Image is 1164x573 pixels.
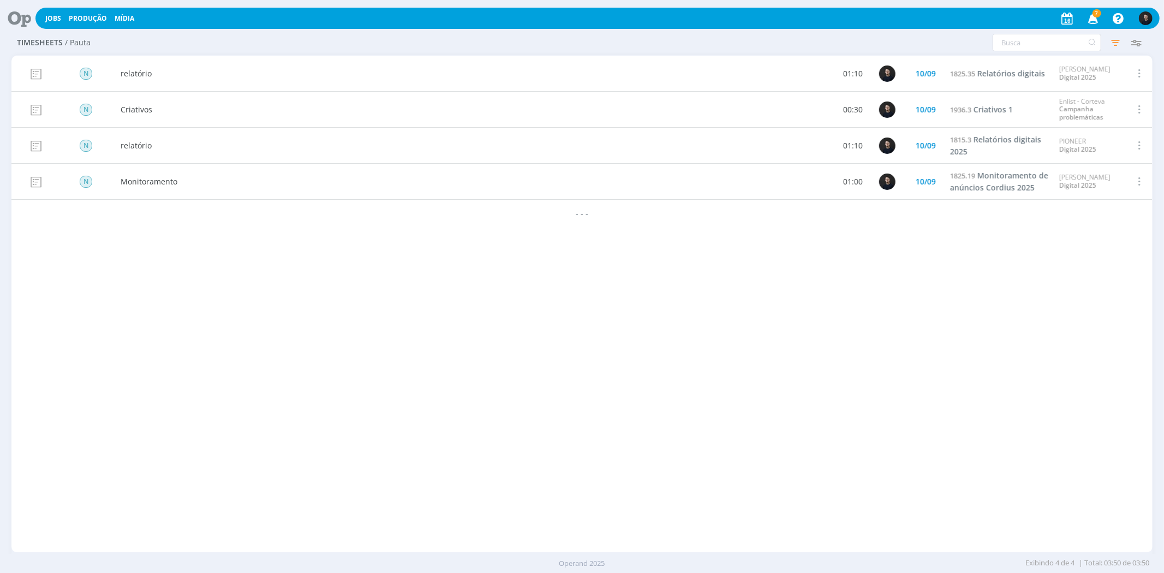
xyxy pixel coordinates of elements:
div: [PERSON_NAME] [1060,174,1111,189]
a: Criativos [121,104,152,115]
span: 1825.35 [951,69,976,79]
a: Mídia [115,14,134,23]
span: Criativos 1 [974,104,1013,115]
button: 7 [1081,9,1103,28]
div: 10/09 [916,142,936,150]
span: 1936.3 [951,105,972,115]
a: 00:30 [844,104,863,115]
a: 1815.3Relatórios digitais 2025 [951,134,1049,158]
a: 1825.19Monitoramento de anúncios Cordius 2025 [951,170,1049,194]
div: PIONEER [1060,138,1097,153]
img: C [880,102,896,118]
button: Jobs [42,14,64,23]
div: 10/09 [916,70,936,77]
button: Mídia [111,14,138,23]
span: Relatórios digitais 2025 [951,135,1042,157]
span: Exibindo 4 de 4 [1026,558,1075,569]
img: C [880,65,896,82]
div: 10/09 [916,178,936,186]
div: Enlist - Corteva [1060,98,1120,121]
span: | Total: 03:50 de 03:50 [1026,558,1150,569]
a: Digital 2025 [1060,181,1097,190]
img: C [1139,11,1153,25]
span: N [80,140,92,152]
span: 1815.3 [951,135,972,145]
span: Relatórios digitais [978,68,1046,79]
img: C [880,138,896,154]
a: 01:10 [844,68,863,79]
a: Produção [69,14,107,23]
span: N [80,68,92,80]
span: Monitoramento de anúncios Cordius 2025 [951,171,1049,193]
a: relatório [121,68,152,79]
span: N [80,176,92,188]
a: Digital 2025 [1060,73,1097,82]
a: 01:10 [844,140,863,151]
div: [PERSON_NAME] [1060,65,1111,81]
a: Jobs [45,14,61,23]
span: Timesheets [17,38,63,47]
button: C [1138,9,1153,28]
div: - - - [11,200,1152,227]
a: relatório [121,140,152,151]
a: 01:00 [844,176,863,187]
span: / Pauta [65,38,91,47]
span: 7 [1093,9,1101,17]
input: Busca [993,34,1101,51]
a: Monitoramento [121,176,177,187]
button: Produção [65,14,110,23]
a: Campanha problemáticas [1060,105,1104,122]
span: 1825.19 [951,171,976,181]
span: N [80,104,92,116]
div: 10/09 [916,106,936,114]
a: Digital 2025 [1060,145,1097,154]
img: C [880,174,896,190]
a: 1825.35Relatórios digitais [951,68,1046,80]
a: 1936.3Criativos 1 [951,104,1013,116]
